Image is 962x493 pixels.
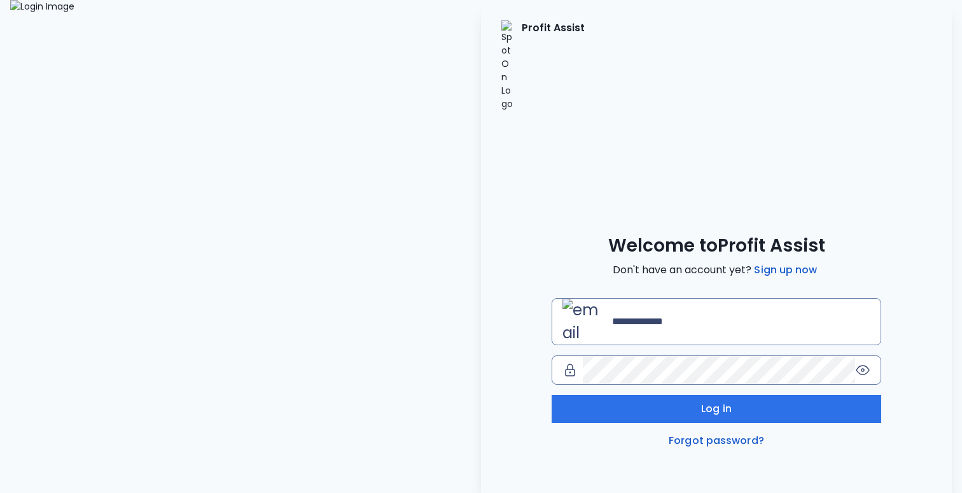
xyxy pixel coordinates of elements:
span: Don't have an account yet? [613,262,819,278]
p: Profit Assist [522,20,585,111]
a: Forgot password? [666,433,767,448]
span: Log in [701,401,732,417]
img: email [562,299,607,345]
a: Sign up now [751,262,819,278]
img: SpotOn Logo [501,20,514,111]
button: Log in [552,395,881,423]
span: Welcome to Profit Assist [608,234,825,257]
